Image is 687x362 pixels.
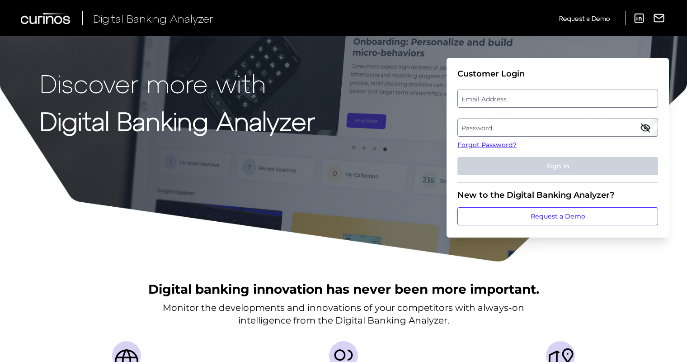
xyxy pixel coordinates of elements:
a: Request a Demo [559,11,610,26]
p: Monitor the developments and innovations of your competitors with always-on intelligence from the... [163,301,524,327]
h2: Digital banking innovation has never been more important. [148,281,539,298]
img: Curinos [21,13,71,24]
strong: Digital Banking Analyzer [40,105,315,136]
div: Customer Login [457,69,658,79]
label: Email Address [458,90,657,107]
a: Forgot Password? [457,140,658,150]
p: Discover more with [40,69,315,97]
span: Request a Demo [559,14,610,22]
button: Sign In [457,157,658,175]
a: Request a Demo [457,207,658,225]
label: Password [458,119,657,136]
div: New to the Digital Banking Analyzer? [457,190,658,200]
span: Digital Banking Analyzer [93,12,213,25]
